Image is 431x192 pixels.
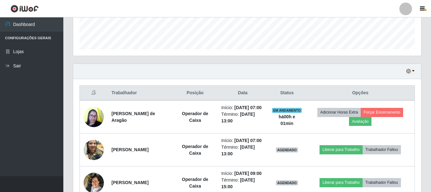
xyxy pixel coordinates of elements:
button: Avaliação [349,117,371,126]
button: Adicionar Horas Extra [317,108,361,117]
th: Status [268,86,306,101]
span: AGENDADO [276,180,298,185]
time: [DATE] 07:00 [234,138,262,143]
span: AGENDADO [276,147,298,152]
button: Trabalhador Faltou [363,145,401,154]
img: 1632390182177.jpeg [84,103,104,130]
time: [DATE] 07:00 [234,105,262,110]
strong: Operador de Caixa [182,177,208,189]
img: 1745102593554.jpeg [84,136,104,163]
button: Liberar para Trabalho [320,145,362,154]
li: Início: [221,170,264,177]
th: Trabalhador [108,86,173,101]
span: EM ANDAMENTO [272,108,302,113]
strong: [PERSON_NAME] de Aragão [111,111,155,123]
img: CoreUI Logo [10,5,39,13]
li: Término: [221,177,264,190]
li: Término: [221,144,264,157]
strong: Operador de Caixa [182,144,208,156]
li: Início: [221,104,264,111]
time: [DATE] 09:00 [234,171,262,176]
th: Opções [306,86,415,101]
strong: Operador de Caixa [182,111,208,123]
li: Início: [221,137,264,144]
li: Término: [221,111,264,124]
strong: [PERSON_NAME] [111,180,149,185]
button: Forçar Encerramento [361,108,403,117]
button: Liberar para Trabalho [320,178,362,187]
strong: há 00 h e 01 min [279,114,295,126]
button: Trabalhador Faltou [363,178,401,187]
th: Data [218,86,268,101]
strong: [PERSON_NAME] [111,147,149,152]
th: Posição [173,86,218,101]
